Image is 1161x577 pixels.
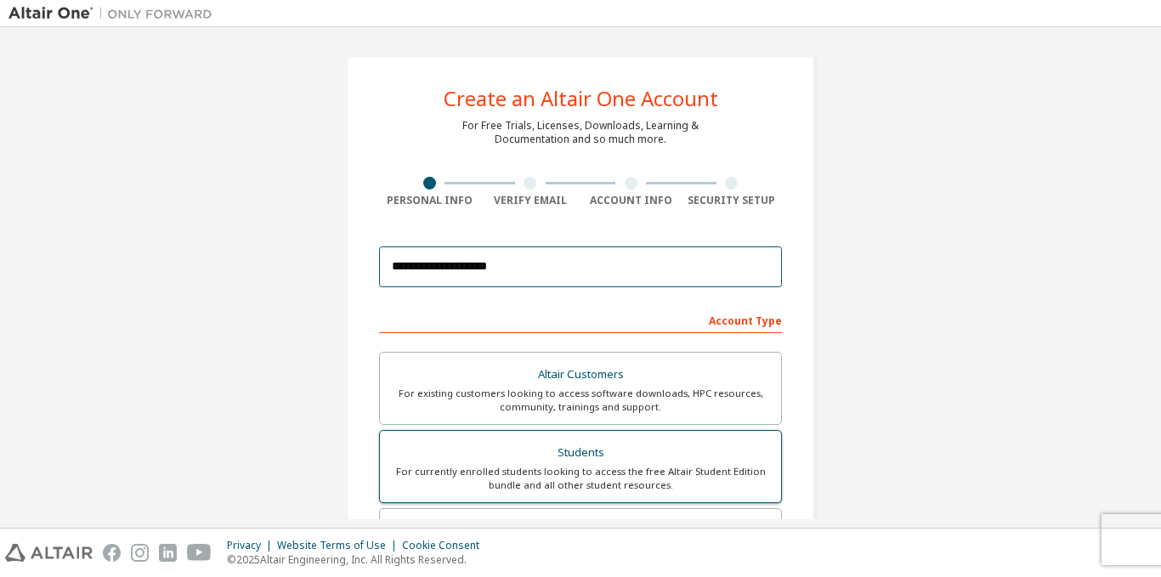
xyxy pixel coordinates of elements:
[187,544,212,562] img: youtube.svg
[103,544,121,562] img: facebook.svg
[390,519,771,543] div: Faculty
[580,194,682,207] div: Account Info
[390,441,771,465] div: Students
[159,544,177,562] img: linkedin.svg
[277,539,402,552] div: Website Terms of Use
[8,5,221,22] img: Altair One
[682,194,783,207] div: Security Setup
[227,552,490,567] p: © 2025 Altair Engineering, Inc. All Rights Reserved.
[227,539,277,552] div: Privacy
[5,544,93,562] img: altair_logo.svg
[390,387,771,414] div: For existing customers looking to access software downloads, HPC resources, community, trainings ...
[444,88,718,109] div: Create an Altair One Account
[390,465,771,492] div: For currently enrolled students looking to access the free Altair Student Edition bundle and all ...
[480,194,581,207] div: Verify Email
[379,306,782,333] div: Account Type
[390,363,771,387] div: Altair Customers
[379,194,480,207] div: Personal Info
[131,544,149,562] img: instagram.svg
[462,119,699,146] div: For Free Trials, Licenses, Downloads, Learning & Documentation and so much more.
[402,539,490,552] div: Cookie Consent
